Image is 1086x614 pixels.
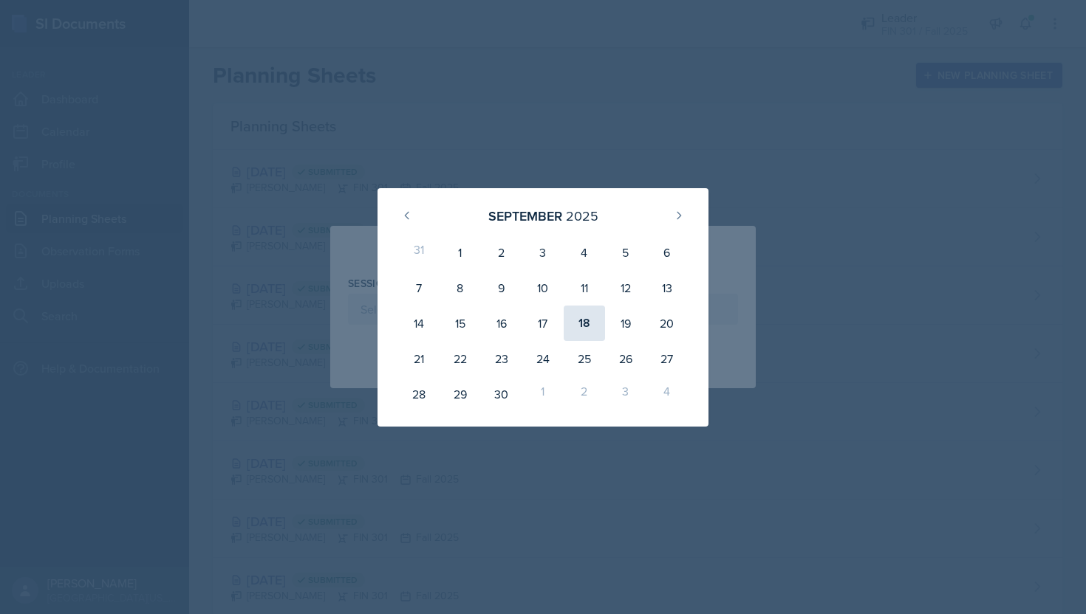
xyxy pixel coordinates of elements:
div: September [488,206,562,226]
div: 19 [605,306,646,341]
div: 22 [440,341,481,376]
div: 29 [440,376,481,412]
div: 18 [564,306,605,341]
div: 2 [564,376,605,412]
div: 23 [481,341,522,376]
div: 25 [564,341,605,376]
div: 6 [646,235,688,270]
div: 24 [522,341,564,376]
div: 3 [522,235,564,270]
div: 7 [398,270,440,306]
div: 11 [564,270,605,306]
div: 12 [605,270,646,306]
div: 27 [646,341,688,376]
div: 4 [646,376,688,412]
div: 17 [522,306,564,341]
div: 2 [481,235,522,270]
div: 30 [481,376,522,412]
div: 16 [481,306,522,341]
div: 31 [398,235,440,270]
div: 15 [440,306,481,341]
div: 13 [646,270,688,306]
div: 10 [522,270,564,306]
div: 28 [398,376,440,412]
div: 14 [398,306,440,341]
div: 8 [440,270,481,306]
div: 1 [440,235,481,270]
div: 9 [481,270,522,306]
div: 21 [398,341,440,376]
div: 1 [522,376,564,412]
div: 5 [605,235,646,270]
div: 26 [605,341,646,376]
div: 20 [646,306,688,341]
div: 3 [605,376,646,412]
div: 4 [564,235,605,270]
div: 2025 [566,206,598,226]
